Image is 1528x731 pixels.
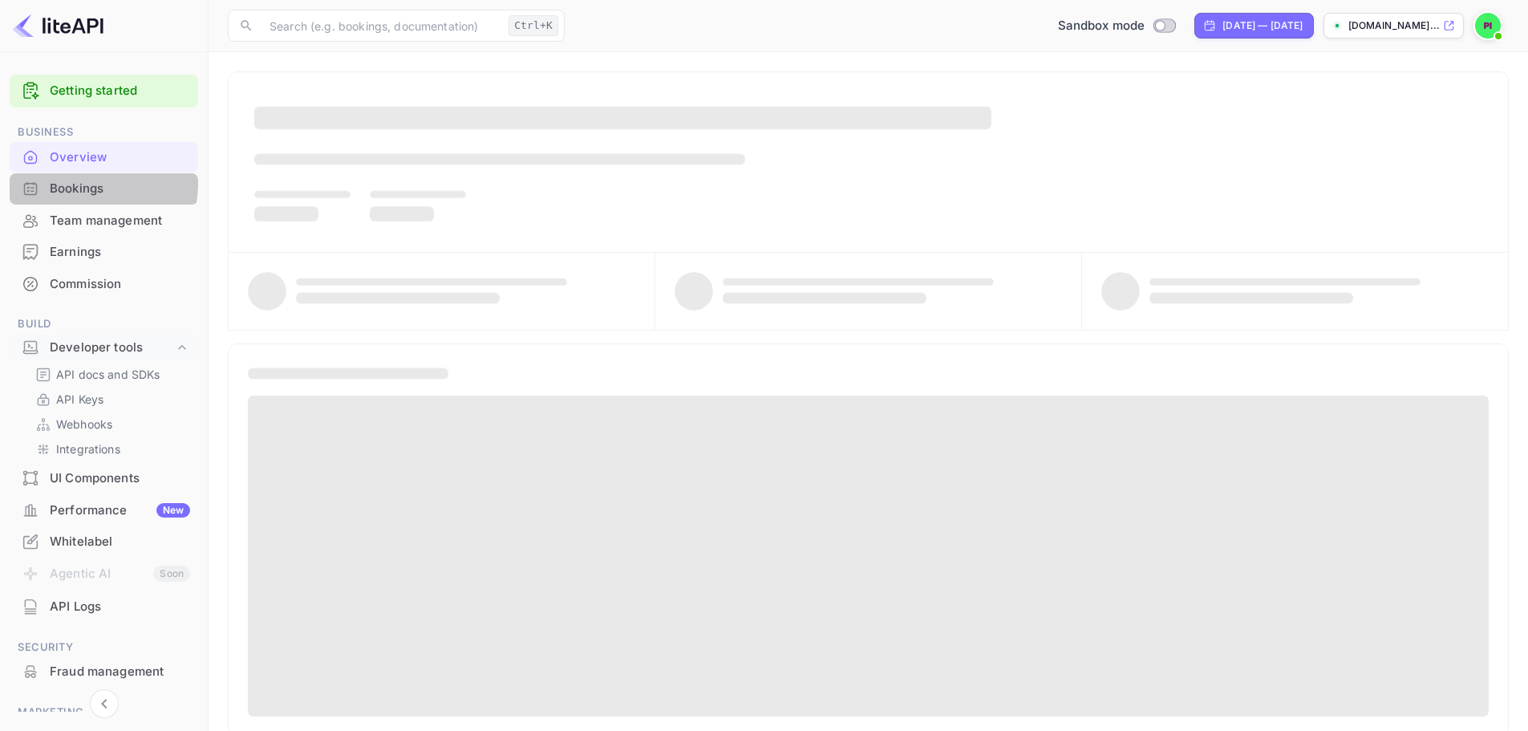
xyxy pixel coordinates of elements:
[10,237,198,266] a: Earnings
[50,598,190,616] div: API Logs
[56,391,103,408] p: API Keys
[50,339,174,357] div: Developer tools
[10,75,198,108] div: Getting started
[90,689,119,718] button: Collapse navigation
[50,533,190,551] div: Whitelabel
[10,656,198,686] a: Fraud management
[29,363,192,386] div: API docs and SDKs
[35,441,185,457] a: Integrations
[10,237,198,268] div: Earnings
[10,704,198,721] span: Marketing
[1058,17,1145,35] span: Sandbox mode
[156,503,190,518] div: New
[56,441,120,457] p: Integrations
[50,275,190,294] div: Commission
[50,663,190,681] div: Fraud management
[50,502,190,520] div: Performance
[10,124,198,141] span: Business
[10,205,198,237] div: Team management
[10,334,198,362] div: Developer tools
[50,180,190,198] div: Bookings
[56,366,160,383] p: API docs and SDKs
[35,391,185,408] a: API Keys
[29,437,192,461] div: Integrations
[10,463,198,493] a: UI Components
[1052,17,1182,35] div: Switch to Production mode
[10,142,198,173] div: Overview
[10,495,198,525] a: PerformanceNew
[50,243,190,262] div: Earnings
[56,416,112,433] p: Webhooks
[50,148,190,167] div: Overview
[10,495,198,526] div: PerformanceNew
[50,469,190,488] div: UI Components
[10,526,198,558] div: Whitelabel
[260,10,502,42] input: Search (e.g. bookings, documentation)
[10,526,198,556] a: Whitelabel
[10,591,198,621] a: API Logs
[13,13,103,39] img: LiteAPI logo
[1348,18,1440,33] p: [DOMAIN_NAME]...
[50,82,190,100] a: Getting started
[10,269,198,298] a: Commission
[1222,18,1303,33] div: [DATE] — [DATE]
[10,656,198,688] div: Fraud management
[29,388,192,411] div: API Keys
[10,591,198,623] div: API Logs
[29,412,192,436] div: Webhooks
[10,173,198,203] a: Bookings
[10,639,198,656] span: Security
[509,15,558,36] div: Ctrl+K
[10,205,198,235] a: Team management
[50,212,190,230] div: Team management
[10,173,198,205] div: Bookings
[35,366,185,383] a: API docs and SDKs
[10,142,198,172] a: Overview
[1475,13,1501,39] img: Piolette iwas
[10,269,198,300] div: Commission
[10,463,198,494] div: UI Components
[10,315,198,333] span: Build
[35,416,185,433] a: Webhooks
[1194,13,1313,39] div: Click to change the date range period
